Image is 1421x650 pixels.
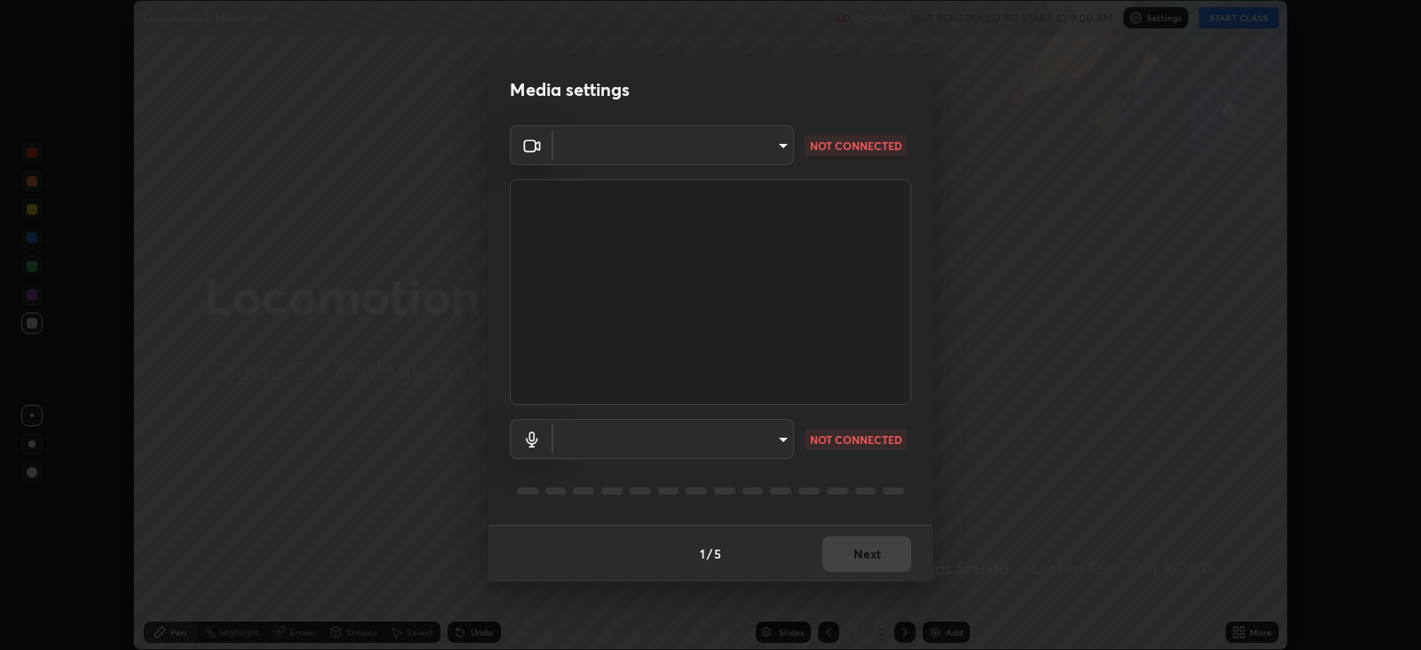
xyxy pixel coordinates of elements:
h2: Media settings [510,78,630,101]
h4: 1 [700,544,705,563]
p: NOT CONNECTED [810,138,902,154]
p: NOT CONNECTED [810,432,902,448]
h4: / [707,544,712,563]
div: ​ [553,125,794,165]
h4: 5 [714,544,721,563]
div: ​ [553,419,794,459]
